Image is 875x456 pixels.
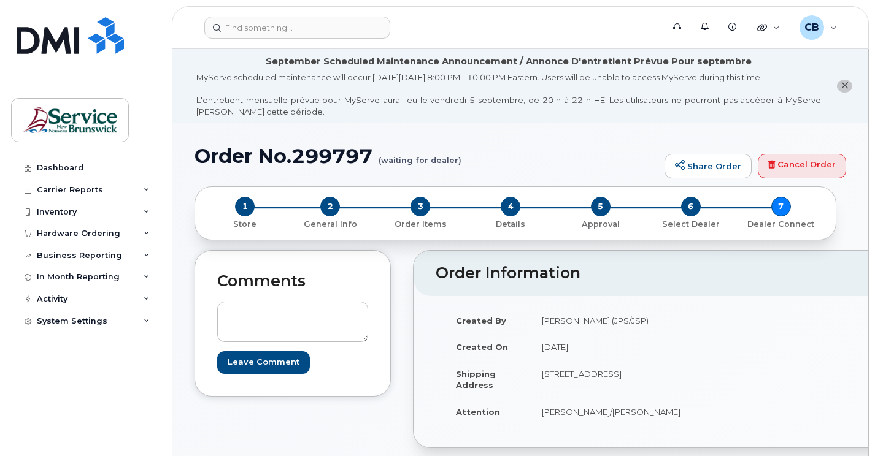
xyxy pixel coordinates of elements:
p: General Info [290,219,371,230]
a: 5 Approval [555,216,646,229]
p: Store [210,219,280,230]
strong: Attention [456,407,500,417]
a: Share Order [665,154,752,178]
td: [STREET_ADDRESS] [531,360,704,398]
p: Order Items [380,219,461,230]
a: 1 Store [205,216,285,229]
a: 3 Order Items [376,216,466,229]
span: 4 [501,197,520,216]
a: 4 Details [466,216,556,229]
span: 5 [591,197,611,216]
strong: Shipping Address [456,369,496,390]
a: 6 Select Dealer [646,216,736,229]
h2: Comments [217,273,368,290]
span: 3 [411,197,430,216]
span: 2 [320,197,340,216]
span: 1 [235,197,255,216]
td: [DATE] [531,333,704,360]
a: 2 General Info [285,216,376,229]
div: MyServe scheduled maintenance will occur [DATE][DATE] 8:00 PM - 10:00 PM Eastern. Users will be u... [196,72,821,117]
span: 6 [681,197,701,216]
strong: Created By [456,316,506,325]
td: [PERSON_NAME]/[PERSON_NAME] [531,398,704,425]
p: Approval [560,219,641,230]
small: (waiting for dealer) [379,145,461,164]
td: [PERSON_NAME] (JPS/JSP) [531,307,704,334]
button: close notification [837,80,852,93]
p: Details [471,219,551,230]
input: Leave Comment [217,351,310,374]
h1: Order No.299797 [195,145,658,167]
p: Select Dealer [650,219,731,230]
a: Cancel Order [758,154,846,178]
div: September Scheduled Maintenance Announcement / Annonce D'entretient Prévue Pour septembre [266,55,752,68]
strong: Created On [456,342,508,352]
